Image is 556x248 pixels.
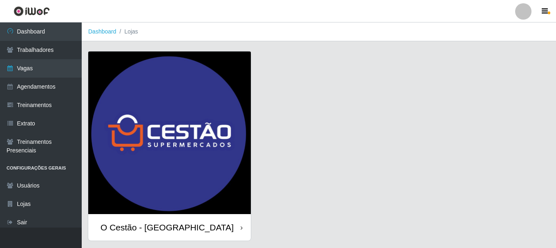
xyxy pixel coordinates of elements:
[13,6,50,16] img: CoreUI Logo
[116,27,138,36] li: Lojas
[82,22,556,41] nav: breadcrumb
[100,222,234,232] div: O Cestão - [GEOGRAPHIC_DATA]
[88,28,116,35] a: Dashboard
[88,51,251,214] img: cardImg
[88,51,251,241] a: O Cestão - [GEOGRAPHIC_DATA]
